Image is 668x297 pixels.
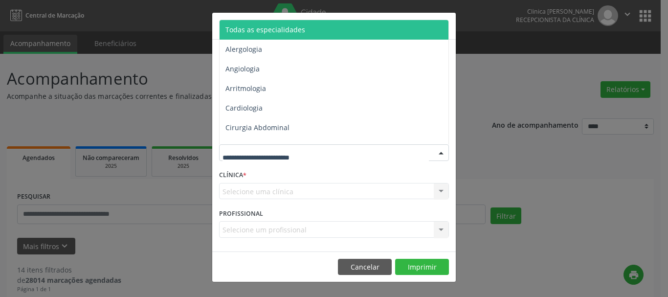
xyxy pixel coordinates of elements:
span: Todas as especialidades [225,25,305,34]
label: CLÍNICA [219,168,246,183]
span: Alergologia [225,45,262,54]
span: Cirurgia Abdominal [225,123,289,132]
span: Cardiologia [225,103,263,113]
button: Cancelar [338,259,392,275]
span: Angiologia [225,64,260,73]
button: Close [436,13,456,37]
span: Cirurgia Bariatrica [225,142,286,152]
label: PROFISSIONAL [219,206,263,221]
button: Imprimir [395,259,449,275]
h5: Relatório de agendamentos [219,20,331,32]
span: Arritmologia [225,84,266,93]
